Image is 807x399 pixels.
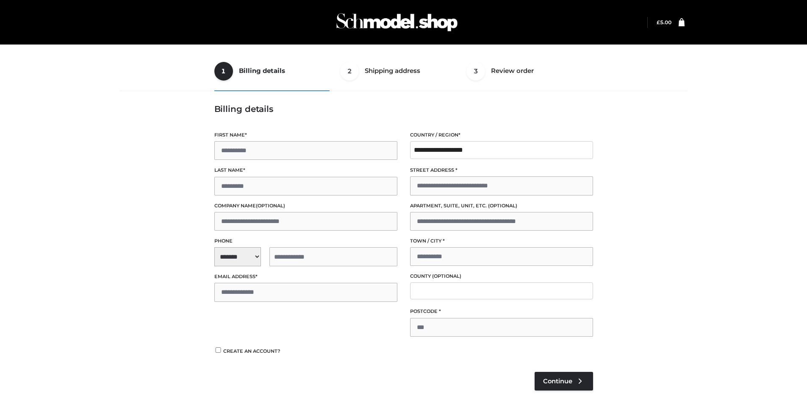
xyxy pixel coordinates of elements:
[214,347,222,353] input: Create an account?
[543,377,572,385] span: Continue
[214,273,397,281] label: Email address
[410,166,593,174] label: Street address
[214,202,397,210] label: Company name
[214,104,593,114] h3: Billing details
[432,273,461,279] span: (optional)
[410,307,593,315] label: Postcode
[535,372,593,391] a: Continue
[657,19,671,25] a: £5.00
[256,203,285,209] span: (optional)
[488,203,517,209] span: (optional)
[410,237,593,245] label: Town / City
[410,131,593,139] label: Country / Region
[410,202,593,210] label: Apartment, suite, unit, etc.
[223,348,280,354] span: Create an account?
[214,237,397,245] label: Phone
[410,272,593,280] label: County
[214,166,397,174] label: Last name
[333,6,460,39] img: Schmodel Admin 964
[657,19,671,25] bdi: 5.00
[214,131,397,139] label: First name
[657,19,660,25] span: £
